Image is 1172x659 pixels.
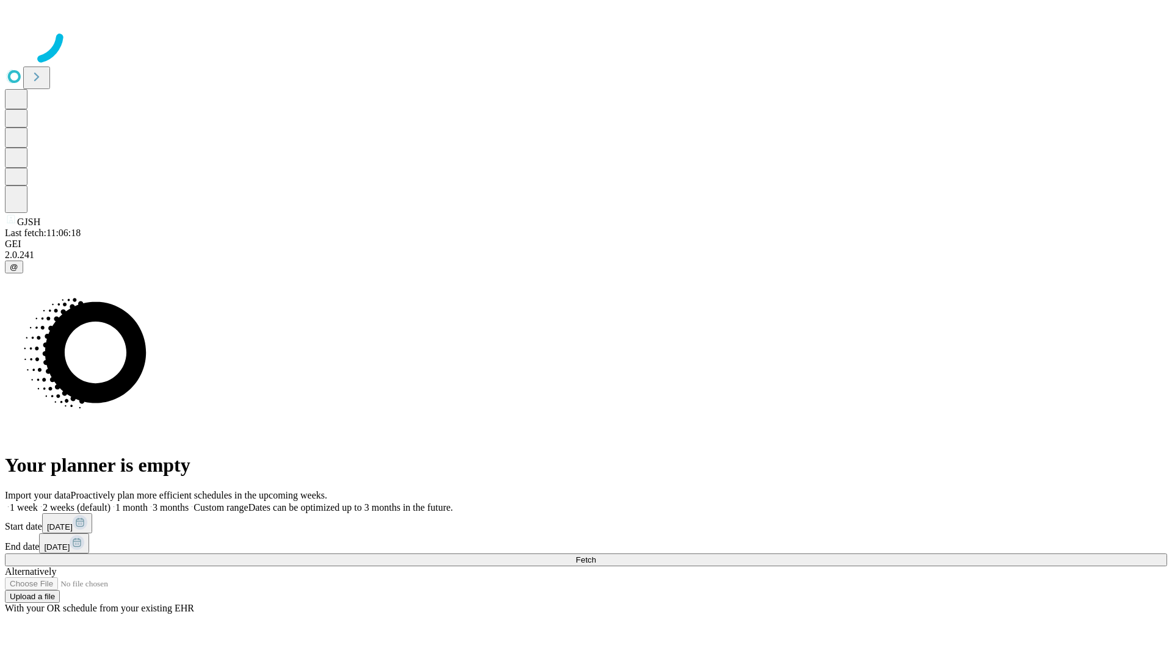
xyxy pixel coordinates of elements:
[5,603,194,613] span: With your OR schedule from your existing EHR
[5,553,1167,566] button: Fetch
[5,533,1167,553] div: End date
[576,555,596,564] span: Fetch
[5,566,56,577] span: Alternatively
[5,454,1167,477] h1: Your planner is empty
[71,490,327,500] span: Proactively plan more efficient schedules in the upcoming weeks.
[5,513,1167,533] div: Start date
[5,490,71,500] span: Import your data
[44,542,70,552] span: [DATE]
[5,261,23,273] button: @
[47,522,73,531] span: [DATE]
[153,502,189,513] span: 3 months
[115,502,148,513] span: 1 month
[5,250,1167,261] div: 2.0.241
[5,228,81,238] span: Last fetch: 11:06:18
[17,217,40,227] span: GJSH
[43,502,110,513] span: 2 weeks (default)
[10,262,18,272] span: @
[10,502,38,513] span: 1 week
[42,513,92,533] button: [DATE]
[194,502,248,513] span: Custom range
[5,239,1167,250] div: GEI
[5,590,60,603] button: Upload a file
[248,502,453,513] span: Dates can be optimized up to 3 months in the future.
[39,533,89,553] button: [DATE]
